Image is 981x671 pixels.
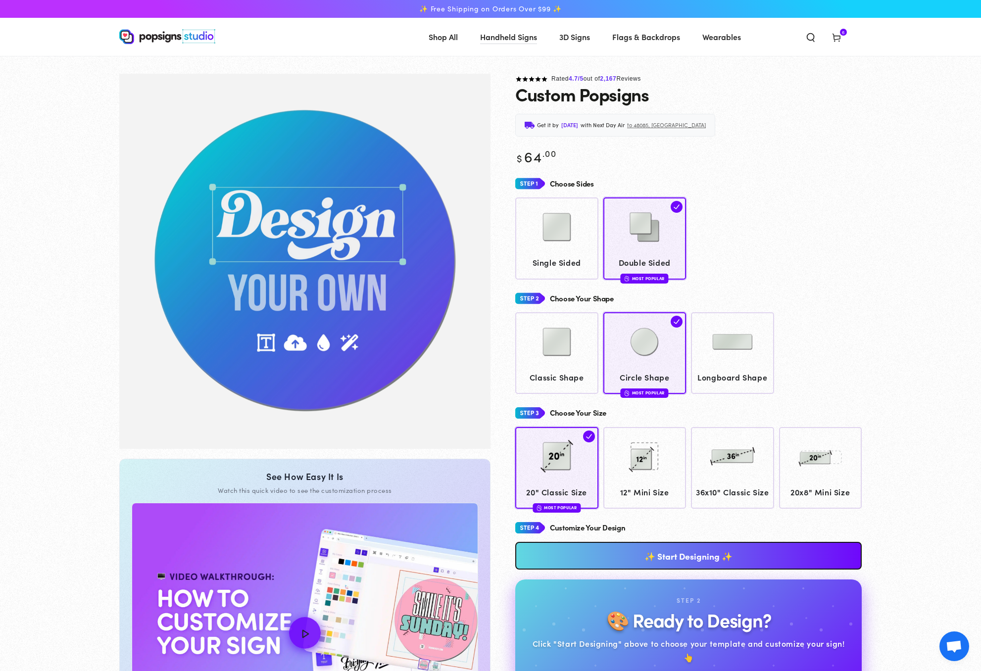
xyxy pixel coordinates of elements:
[550,294,614,303] h4: Choose Your Shape
[620,317,669,367] img: Circle Shape
[515,84,649,104] h1: Custom Popsigns
[561,120,578,130] span: [DATE]
[600,75,616,82] span: 2,167
[620,202,669,252] img: Double Sided
[939,631,969,661] a: Open chat
[608,255,682,270] span: Double Sided
[520,485,594,499] span: 20" Classic Size
[515,542,862,570] a: ✨ Start Designing ✨
[520,255,594,270] span: Single Sided
[696,485,770,499] span: 36x10" Classic Size
[625,275,630,282] img: fire.svg
[531,636,846,665] div: Click "Start Designing" above to choose your template and customize your sign! 👆
[550,524,625,532] h4: Customize Your Design
[533,503,581,513] div: Most Popular
[517,151,523,165] span: $
[542,147,556,159] sup: .00
[702,30,741,44] span: Wearables
[480,30,537,44] span: Handheld Signs
[552,24,597,50] a: 3D Signs
[605,24,687,50] a: Flags & Backdrops
[621,388,669,398] div: Most Popular
[537,504,541,511] img: fire.svg
[532,317,582,367] img: Classic Shape
[419,4,562,13] span: ✨ Free Shipping on Orders Over $99 ✨
[603,427,687,509] a: 12 12" Mini Size
[842,29,845,36] span: 6
[671,201,683,213] img: check.svg
[421,24,465,50] a: Shop All
[473,24,544,50] a: Handheld Signs
[798,26,824,48] summary: Search our site
[532,202,582,252] img: Single Sided
[515,312,598,394] a: Classic Shape Classic Shape
[708,317,757,367] img: Longboard Shape
[603,312,687,394] a: Circle Shape Circle Shape Most Popular
[583,431,595,442] img: check.svg
[520,370,594,384] span: Classic Shape
[612,30,680,44] span: Flags & Backdrops
[795,431,845,481] img: 20x8
[621,274,669,283] div: Most Popular
[119,74,490,449] img: Custom Popsigns
[784,485,857,499] span: 20x8" Mini Size
[515,404,545,422] img: Step 3
[515,146,556,166] bdi: 64
[581,120,625,130] span: with Next Day Air
[132,486,478,495] div: Watch this quick video to see the customization process
[119,74,490,449] media-gallery: Gallery Viewer
[119,29,215,44] img: Popsigns Studio
[569,75,578,82] span: 4.7
[515,197,598,279] a: Single Sided Single Sided
[691,427,774,509] a: 36x10 36x10" Classic Size
[132,471,478,482] div: See How Easy It Is
[578,75,584,82] span: /5
[708,431,757,481] img: 36x10
[550,409,606,417] h4: Choose Your Size
[608,370,682,384] span: Circle Shape
[695,24,748,50] a: Wearables
[696,370,770,384] span: Longboard Shape
[515,175,545,193] img: Step 1
[691,312,774,394] a: Longboard Shape Longboard Shape
[537,120,559,130] span: Get it by
[620,431,669,481] img: 12
[515,427,598,509] a: 20 20" Classic Size Most Popular
[625,389,630,396] img: fire.svg
[532,431,582,481] img: 20
[515,289,545,308] img: Step 2
[603,197,687,279] a: Double Sided Double Sided Most Popular
[551,75,641,82] span: Rated out of Reviews
[550,180,594,188] h4: Choose Sides
[608,485,682,499] span: 12" Mini Size
[671,316,683,328] img: check.svg
[429,30,458,44] span: Shop All
[677,595,701,606] div: Step 2
[606,610,771,630] h2: 🎨 Ready to Design?
[779,427,862,509] a: 20x8 20x8" Mini Size
[559,30,590,44] span: 3D Signs
[627,120,706,130] span: to 48085, [GEOGRAPHIC_DATA]
[515,519,545,537] img: Step 4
